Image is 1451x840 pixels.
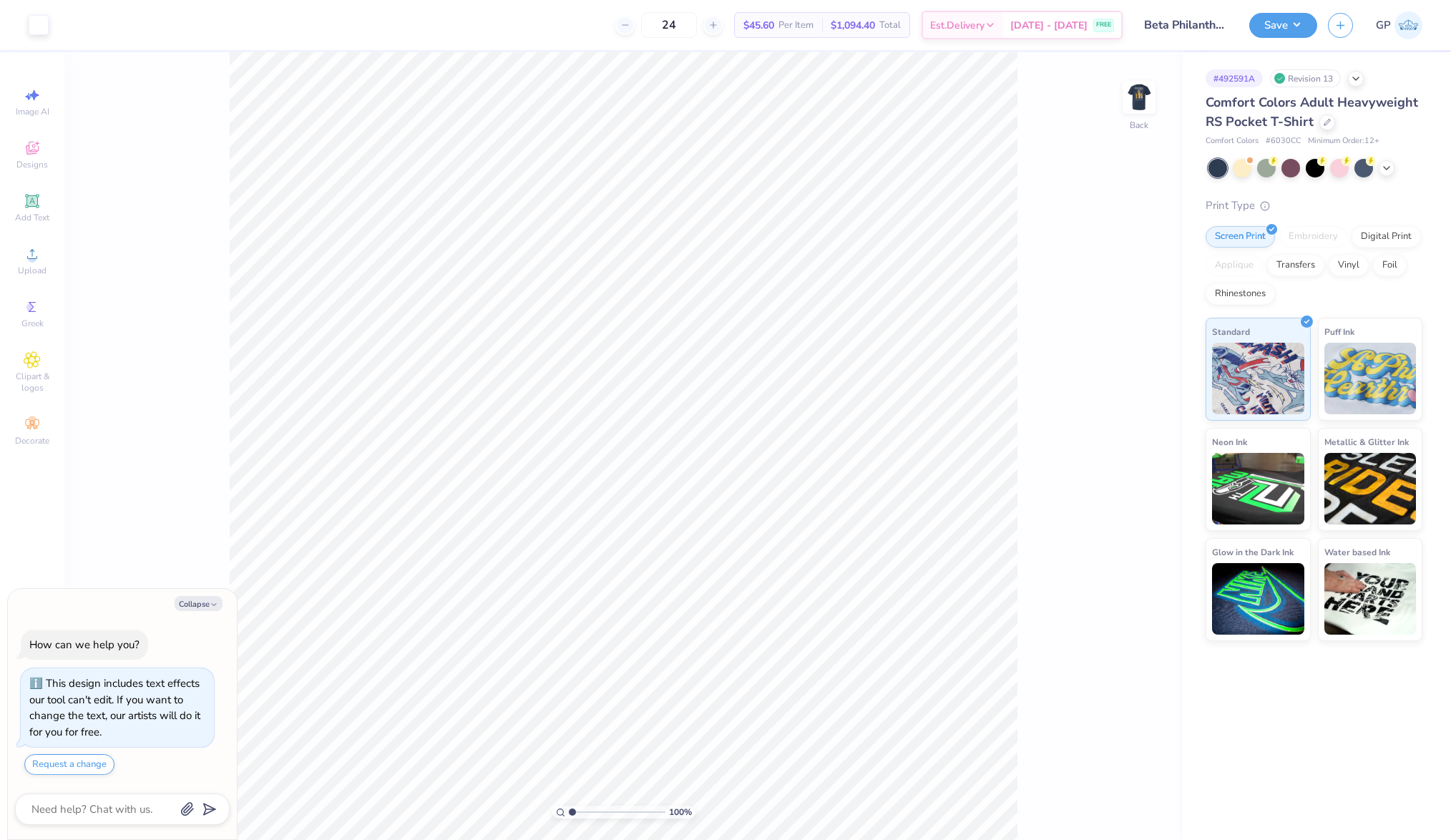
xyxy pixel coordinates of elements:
[1373,255,1407,276] div: Foil
[1267,255,1324,276] div: Transfers
[1096,20,1111,30] span: FREE
[1206,69,1263,87] div: # 492591A
[21,318,44,329] span: Greek
[15,212,49,223] span: Add Text
[1376,11,1422,39] a: GP
[778,18,814,33] span: Per Item
[1206,226,1275,248] div: Screen Print
[1212,563,1304,635] img: Glow in the Dark Ink
[1270,69,1341,87] div: Revision 13
[1329,255,1369,276] div: Vinyl
[29,638,140,652] div: How can we help you?
[15,435,49,446] span: Decorate
[743,18,774,33] span: $45.60
[1324,343,1417,414] img: Puff Ink
[1279,226,1347,248] div: Embroidery
[7,371,57,394] span: Clipart & logos
[930,18,985,33] span: Est. Delivery
[1212,453,1304,524] img: Neon Ink
[641,12,697,38] input: – –
[669,806,692,819] span: 100 %
[16,106,49,117] span: Image AI
[1010,18,1088,33] span: [DATE] - [DATE]
[1308,135,1379,147] span: Minimum Order: 12 +
[1249,13,1317,38] button: Save
[1212,544,1294,560] span: Glow in the Dark Ink
[1130,119,1148,132] div: Back
[1212,343,1304,414] img: Standard
[831,18,875,33] span: $1,094.40
[16,159,48,170] span: Designs
[1352,226,1421,248] div: Digital Print
[1206,135,1259,147] span: Comfort Colors
[1206,197,1422,214] div: Print Type
[1394,11,1422,39] img: Gene Padilla
[1376,17,1391,34] span: GP
[1206,283,1275,305] div: Rhinestones
[1206,94,1418,130] span: Comfort Colors Adult Heavyweight RS Pocket T-Shirt
[1212,324,1250,339] span: Standard
[1206,255,1263,276] div: Applique
[1324,453,1417,524] img: Metallic & Glitter Ink
[1324,324,1354,339] span: Puff Ink
[18,265,47,276] span: Upload
[24,754,114,775] button: Request a change
[1125,83,1153,112] img: Back
[1212,434,1247,449] span: Neon Ink
[879,18,901,33] span: Total
[1324,544,1390,560] span: Water based Ink
[1266,135,1301,147] span: # 6030CC
[29,676,200,739] div: This design includes text effects our tool can't edit. If you want to change the text, our artist...
[1133,11,1239,39] input: Untitled Design
[1324,434,1409,449] span: Metallic & Glitter Ink
[175,596,223,611] button: Collapse
[1324,563,1417,635] img: Water based Ink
